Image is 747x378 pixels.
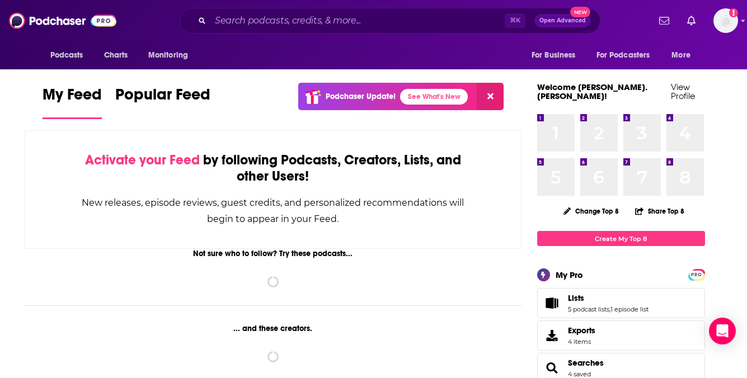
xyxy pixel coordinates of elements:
[115,85,210,111] span: Popular Feed
[97,45,135,66] a: Charts
[537,82,647,101] a: Welcome [PERSON_NAME].[PERSON_NAME]!
[148,48,188,63] span: Monitoring
[180,8,600,34] div: Search podcasts, credits, & more...
[104,48,128,63] span: Charts
[568,293,584,303] span: Lists
[683,11,700,30] a: Show notifications dropdown
[713,8,738,33] button: Show profile menu
[690,270,703,278] a: PRO
[610,305,649,313] a: 1 episode list
[210,12,505,30] input: Search podcasts, credits, & more...
[568,325,595,336] span: Exports
[568,358,604,368] a: Searches
[568,370,591,378] a: 4 saved
[43,85,102,119] a: My Feed
[557,204,626,218] button: Change Top 8
[537,320,705,351] a: Exports
[81,152,466,185] div: by following Podcasts, Creators, Lists, and other Users!
[609,305,610,313] span: ,
[596,48,650,63] span: For Podcasters
[537,288,705,318] span: Lists
[713,8,738,33] span: Logged in as heidi.egloff
[671,48,690,63] span: More
[532,48,576,63] span: For Business
[568,305,609,313] a: 5 podcast lists
[541,295,563,311] a: Lists
[43,85,102,111] span: My Feed
[635,200,685,222] button: Share Top 8
[709,318,736,344] div: Open Intercom Messenger
[81,195,466,227] div: New releases, episode reviews, guest credits, and personalized recommendations will begin to appe...
[400,89,468,105] a: See What's New
[664,45,704,66] button: open menu
[568,293,649,303] a: Lists
[115,85,210,119] a: Popular Feed
[570,7,590,17] span: New
[537,231,705,246] a: Create My Top 8
[43,45,98,66] button: open menu
[505,13,525,28] span: ⌘ K
[326,92,396,101] p: Podchaser Update!
[568,338,595,346] span: 4 items
[589,45,666,66] button: open menu
[534,14,591,27] button: Open AdvancedNew
[690,271,703,279] span: PRO
[25,249,522,258] div: Not sure who to follow? Try these podcasts...
[671,82,695,101] a: View Profile
[140,45,203,66] button: open menu
[729,8,738,17] svg: Add a profile image
[50,48,83,63] span: Podcasts
[25,324,522,333] div: ... and these creators.
[541,360,563,376] a: Searches
[655,11,674,30] a: Show notifications dropdown
[539,18,586,23] span: Open Advanced
[9,10,116,31] img: Podchaser - Follow, Share and Rate Podcasts
[85,152,200,168] span: Activate your Feed
[541,328,563,343] span: Exports
[556,270,583,280] div: My Pro
[524,45,590,66] button: open menu
[713,8,738,33] img: User Profile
